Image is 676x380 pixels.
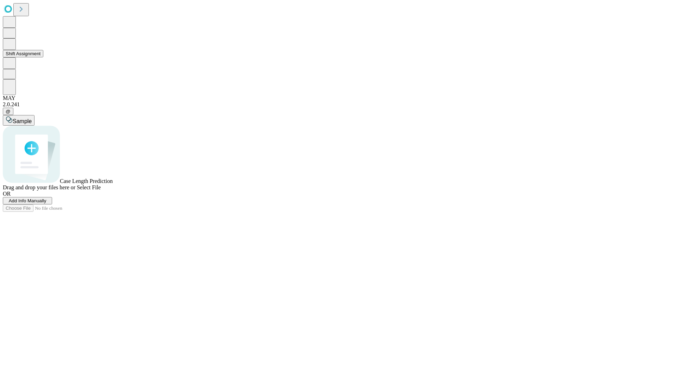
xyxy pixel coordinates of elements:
[3,50,43,57] button: Shift Assignment
[3,191,11,197] span: OR
[3,115,35,126] button: Sample
[3,101,673,108] div: 2.0.241
[3,95,673,101] div: MAY
[9,198,46,203] span: Add Info Manually
[6,109,11,114] span: @
[3,197,52,204] button: Add Info Manually
[13,118,32,124] span: Sample
[3,184,75,190] span: Drag and drop your files here or
[60,178,113,184] span: Case Length Prediction
[3,108,13,115] button: @
[77,184,101,190] span: Select File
